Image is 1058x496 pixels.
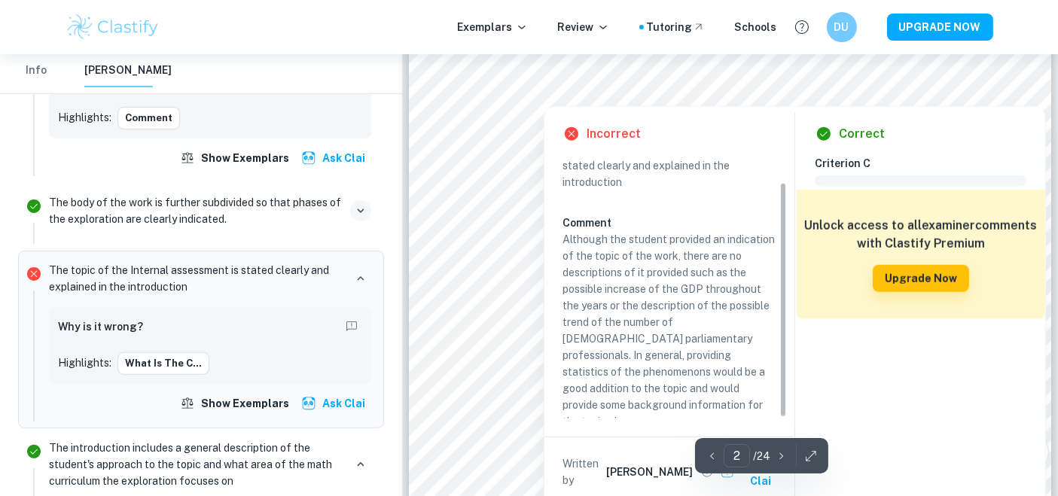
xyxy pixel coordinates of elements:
[563,141,775,190] p: The topic of the Internal assessment is stated clearly and explained in the introduction
[84,54,172,87] button: [PERSON_NAME]
[558,19,609,35] p: Review
[117,352,209,375] button: What is the c...
[789,14,815,40] button: Help and Feedback
[18,54,54,87] button: Info
[833,19,850,35] h6: DU
[49,262,344,295] p: The topic of the Internal assessment is stated clearly and explained in the introduction
[563,231,775,430] p: Although the student provided an indication of the topic of the work, there are no descriptions o...
[301,396,316,411] img: clai.svg
[827,12,857,42] button: DU
[606,464,694,480] h6: [PERSON_NAME]
[563,215,775,231] h6: Comment
[587,125,641,143] h6: Incorrect
[177,390,295,417] button: Show exemplars
[804,217,1038,253] h6: Unlock access to all examiner comments with Clastify Premium
[873,265,969,292] button: Upgrade Now
[177,145,295,172] button: Show exemplars
[301,151,316,166] img: clai.svg
[58,318,143,335] h6: Why is it wrong?
[58,355,111,371] p: Highlights:
[735,19,777,35] a: Schools
[25,443,43,461] svg: Correct
[839,125,885,143] h6: Correct
[753,448,770,464] p: / 24
[25,197,43,215] svg: Correct
[341,316,362,337] button: Report mistake/confusion
[887,14,993,41] button: UPGRADE NOW
[58,109,111,126] p: Highlights:
[563,455,603,488] p: Written by
[49,194,344,227] p: The body of the work is further subdivided so that phases of the exploration are clearly indicated.
[298,145,371,172] button: Ask Clai
[458,19,528,35] p: Exemplars
[25,265,43,283] svg: Incorrect
[815,155,1039,172] h6: Criterion C
[66,12,161,42] img: Clastify logo
[117,107,180,129] button: Comment
[49,440,344,489] p: The introduction includes a general description of the student's approach to the topic and what a...
[298,390,371,417] button: Ask Clai
[647,19,705,35] a: Tutoring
